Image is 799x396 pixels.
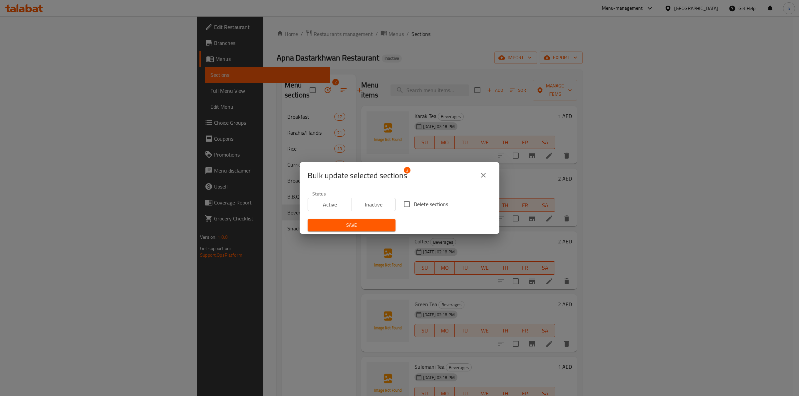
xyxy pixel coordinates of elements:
span: Inactive [355,200,393,209]
span: Save [313,221,390,229]
span: 2 [404,167,410,174]
button: Active [308,198,352,211]
button: close [475,167,491,183]
span: Delete sections [414,200,448,208]
button: Inactive [352,198,396,211]
button: Save [308,219,396,231]
span: Active [311,200,349,209]
span: Selected section count [308,170,407,181]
